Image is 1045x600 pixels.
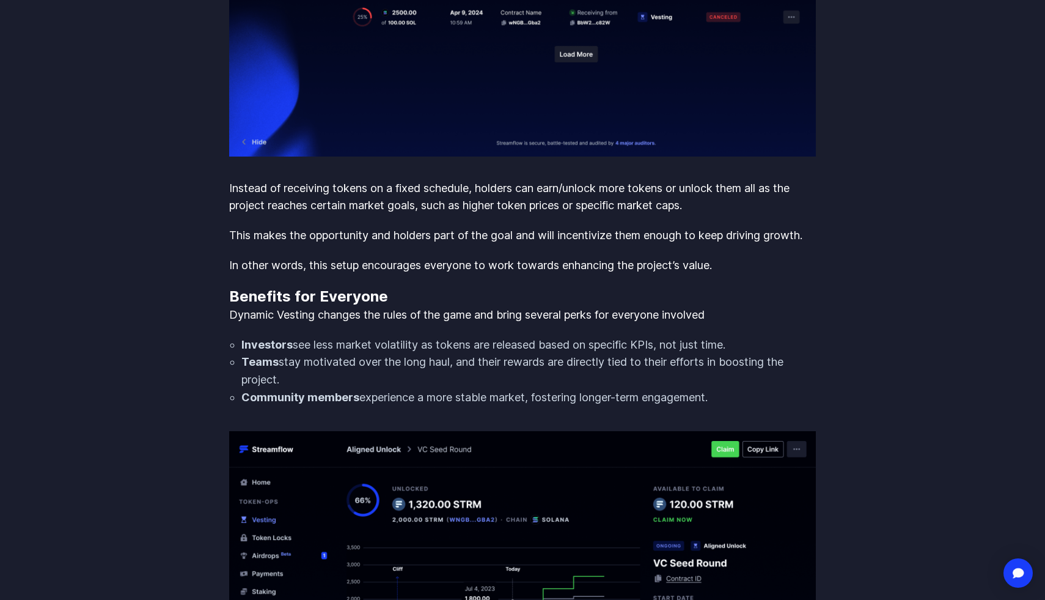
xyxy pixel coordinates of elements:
[229,287,388,305] strong: Benefits for Everyone
[229,227,816,245] p: This makes the opportunity and holders part of the goal and will incentivize them enough to keep ...
[241,355,279,368] strong: Teams
[1003,558,1033,588] div: Open Intercom Messenger
[241,336,816,354] li: see less market volatility as tokens are released based on specific KPIs, not just time.
[241,354,816,389] li: stay motivated over the long haul, and their rewards are directly tied to their efforts in boosti...
[229,180,816,215] p: Instead of receiving tokens on a fixed schedule, holders can earn/unlock more tokens or unlock th...
[241,338,293,351] strong: Investors
[229,257,816,275] p: In other words, this setup encourages everyone to work towards enhancing the project’s value.
[241,391,359,404] strong: Community members
[229,306,816,324] p: Dynamic Vesting changes the rules of the game and bring several perks for everyone involved
[241,389,816,407] li: experience a more stable market, fostering longer-term engagement.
